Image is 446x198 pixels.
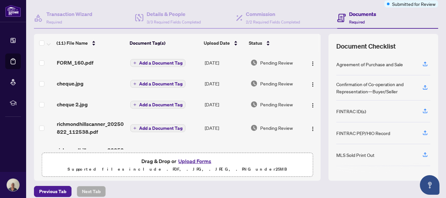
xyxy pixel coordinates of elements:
img: Logo [310,61,315,66]
span: Submitted for Review [392,0,436,8]
span: Pending Review [260,101,293,108]
span: richmondhillscanner_20250822_112623.pdf [57,146,125,162]
div: MLS Sold Print Out [336,151,374,159]
img: Document Status [250,124,258,131]
span: plus [133,61,136,65]
h4: Commission [246,10,300,18]
button: Add a Document Tag [130,80,185,88]
td: [DATE] [202,52,248,73]
div: Agreement of Purchase and Sale [336,61,403,68]
td: [DATE] [202,73,248,94]
span: (11) File Name [56,39,88,47]
span: plus [133,127,136,130]
th: Upload Date [201,34,247,52]
span: Status [249,39,262,47]
th: Status [246,34,303,52]
span: Required [46,20,62,24]
button: Logo [308,123,318,133]
img: Document Status [250,59,258,66]
button: Add a Document Tag [130,124,185,132]
span: Add a Document Tag [139,61,183,65]
span: Document Checklist [336,42,396,51]
span: Upload Date [204,39,230,47]
span: 2/2 Required Fields Completed [246,20,300,24]
button: Logo [308,78,318,89]
span: cheque 2.jpg [57,100,88,108]
span: Drag & Drop or [141,157,213,165]
span: Previous Tab [39,186,66,197]
img: Document Status [250,80,258,87]
img: Logo [310,82,315,87]
span: plus [133,103,136,106]
span: Drag & Drop orUpload FormsSupported files include .PDF, .JPG, .JPEG, .PNG under25MB [42,153,312,177]
img: Document Status [250,101,258,108]
button: Add a Document Tag [130,101,185,109]
div: Confirmation of Co-operation and Representation—Buyer/Seller [336,81,415,95]
span: Add a Document Tag [139,126,183,130]
td: [DATE] [202,141,248,167]
button: Previous Tab [34,186,72,197]
th: Document Tag(s) [127,34,201,52]
span: Add a Document Tag [139,82,183,86]
div: FINTRAC PEP/HIO Record [336,129,390,137]
img: Profile Icon [7,179,19,191]
img: Logo [310,103,315,108]
h4: Details & People [147,10,201,18]
button: Open asap [420,175,439,195]
span: richmondhillscanner_20250822_112538.pdf [57,120,125,136]
img: logo [5,5,21,17]
button: Logo [308,99,318,110]
button: Add a Document Tag [130,124,185,132]
button: Upload Forms [176,157,213,165]
span: Required [349,20,365,24]
span: Pending Review [260,80,293,87]
p: Supported files include .PDF, .JPG, .JPEG, .PNG under 25 MB [46,165,309,173]
h4: Transaction Wizard [46,10,92,18]
button: Add a Document Tag [130,59,185,67]
span: Pending Review [260,124,293,131]
td: [DATE] [202,115,248,141]
h4: Documents [349,10,376,18]
span: Pending Review [260,59,293,66]
img: Logo [310,126,315,131]
button: Logo [308,57,318,68]
div: FINTRAC ID(s) [336,108,366,115]
span: 3/3 Required Fields Completed [147,20,201,24]
span: plus [133,82,136,85]
span: Add a Document Tag [139,102,183,107]
td: [DATE] [202,94,248,115]
span: FORM_160.pdf [57,59,93,67]
button: Next Tab [77,186,106,197]
th: (11) File Name [54,34,127,52]
span: cheque.jpg [57,80,84,87]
